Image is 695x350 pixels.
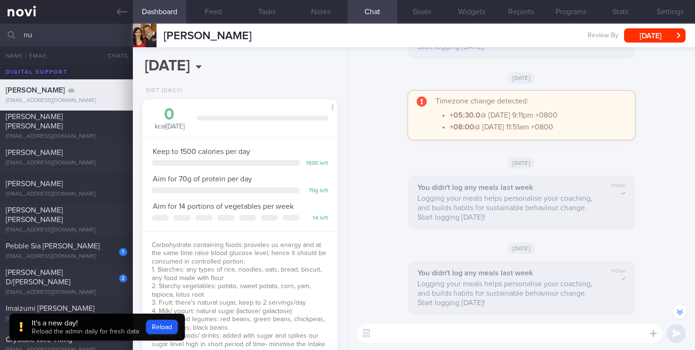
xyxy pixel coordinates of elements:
[450,108,625,120] li: @ [DATE] 9:11pm +0800
[6,149,63,156] span: [PERSON_NAME]
[153,148,250,155] span: Keep to 1500 calories per day
[164,30,252,42] span: [PERSON_NAME]
[417,269,533,277] strong: You didn't log any meals last week
[6,316,127,323] div: [EMAIL_ADDRESS][DOMAIN_NAME]
[450,123,474,131] strong: +08:00
[32,328,139,335] span: Reload the admin daily for fresh data
[611,183,625,189] span: 11:01am
[32,318,139,328] div: It's a new day!
[417,184,533,191] strong: You didn't log any meals last week
[6,113,63,130] span: [PERSON_NAME] [PERSON_NAME]
[450,120,625,132] li: @ [DATE] 11:51am +0800
[304,188,328,195] div: 70 g left
[146,320,178,334] button: Reload
[624,28,686,43] button: [DATE]
[152,242,326,265] span: Carbohydrate containing foods provides us energy and at the same time raise blood glucose level, ...
[6,269,70,286] span: [PERSON_NAME] D/[PERSON_NAME]
[417,194,597,222] p: Logging your meals helps personalise your coaching, and builds habits for sustainable behaviour c...
[152,283,311,298] span: 2. Starchy vegetables: potato, sweet potato, corn, yam, tapioca, lotus root
[6,305,95,312] span: Imaizumi [PERSON_NAME]
[152,299,306,306] span: 3. Fruit: there's natural sugar, keep to 2 servings/day
[153,175,252,183] span: Aim for 70g of protein per day
[508,243,535,254] span: [DATE]
[435,97,529,105] span: Timezone change detected:
[508,157,535,169] span: [DATE]
[153,203,294,210] span: Aim for 14 portions of vegetables per week
[152,106,187,123] div: 0
[611,268,625,274] span: 11:01am
[6,242,100,250] span: Pebble Sia [PERSON_NAME]
[6,97,127,104] div: [EMAIL_ADDRESS][DOMAIN_NAME]
[152,106,187,131] div: kcal [DATE]
[152,266,321,282] span: 1. Starches: any types of rice, noodles, oats, bread, biscuit, any food made with flour
[6,86,65,94] span: [PERSON_NAME]
[119,274,127,282] div: 2
[6,191,127,198] div: [EMAIL_ADDRESS][DOMAIN_NAME]
[119,248,127,256] div: 1
[417,279,597,307] p: Logging your meals helps personalise your coaching, and builds habits for sustainable behaviour c...
[304,160,328,167] div: 1500 left
[95,46,133,65] button: Chats
[6,289,127,296] div: [EMAIL_ADDRESS][DOMAIN_NAME]
[6,180,63,188] span: [PERSON_NAME]
[6,227,127,234] div: [EMAIL_ADDRESS][DOMAIN_NAME]
[450,111,480,119] strong: +05:30.0
[6,206,63,223] span: [PERSON_NAME] [PERSON_NAME]
[588,32,618,40] span: Review By
[142,87,182,94] div: Diet (Daily)
[6,160,127,167] div: [EMAIL_ADDRESS][DOMAIN_NAME]
[152,316,325,331] span: 5. Beans and legumes: red beans, green beans, chickpeas, baked beans, black beans
[508,72,535,84] span: [DATE]
[304,215,328,222] div: 14 left
[6,253,127,260] div: [EMAIL_ADDRESS][DOMAIN_NAME]
[6,133,127,140] div: [EMAIL_ADDRESS][DOMAIN_NAME]
[152,333,325,348] span: 6. Sugary foods/ drinks: added with sugar and spikes our sugar level high in short period of time...
[152,308,292,315] span: 4. Milk/ yogurt: natural sugar (lactose/ galactose)
[6,336,72,343] span: Crystalle Wee Yiting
